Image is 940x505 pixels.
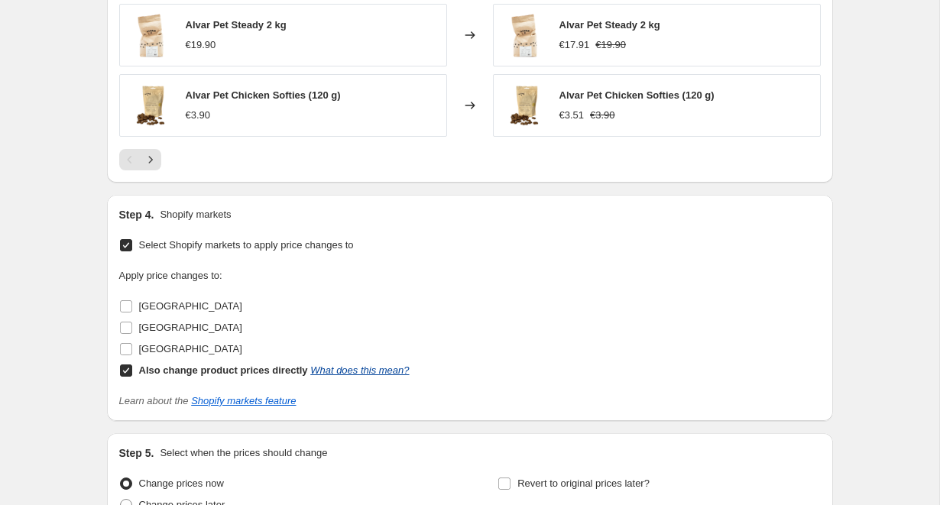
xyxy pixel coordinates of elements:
img: chicken_softies_square_80x.png [128,83,173,128]
a: What does this mean? [310,364,409,376]
span: [GEOGRAPHIC_DATA] [139,300,242,312]
button: Next [140,149,161,170]
p: Shopify markets [160,207,231,222]
span: [GEOGRAPHIC_DATA] [139,322,242,333]
h2: Step 5. [119,445,154,461]
div: €3.90 [186,108,211,123]
i: Learn about the [119,395,297,406]
span: Change prices now [139,477,224,489]
nav: Pagination [119,149,161,170]
img: vakaa_square_961e736b-a09d-48d9-805d-1b790fcda3b5_80x.png [128,12,173,58]
p: Select when the prices should change [160,445,327,461]
strike: €19.90 [595,37,626,53]
strike: €3.90 [590,108,615,123]
span: Revert to original prices later? [517,477,650,489]
span: Apply price changes to: [119,270,222,281]
span: Alvar Pet Steady 2 kg [559,19,660,31]
img: chicken_softies_square_80x.png [501,83,547,128]
span: [GEOGRAPHIC_DATA] [139,343,242,354]
div: €17.91 [559,37,590,53]
span: Alvar Pet Chicken Softies (120 g) [559,89,715,101]
h2: Step 4. [119,207,154,222]
div: €19.90 [186,37,216,53]
span: Alvar Pet Chicken Softies (120 g) [186,89,341,101]
span: Alvar Pet Steady 2 kg [186,19,287,31]
div: €3.51 [559,108,585,123]
span: Select Shopify markets to apply price changes to [139,239,354,251]
a: Shopify markets feature [191,395,296,406]
b: Also change product prices directly [139,364,308,376]
img: vakaa_square_961e736b-a09d-48d9-805d-1b790fcda3b5_80x.png [501,12,547,58]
